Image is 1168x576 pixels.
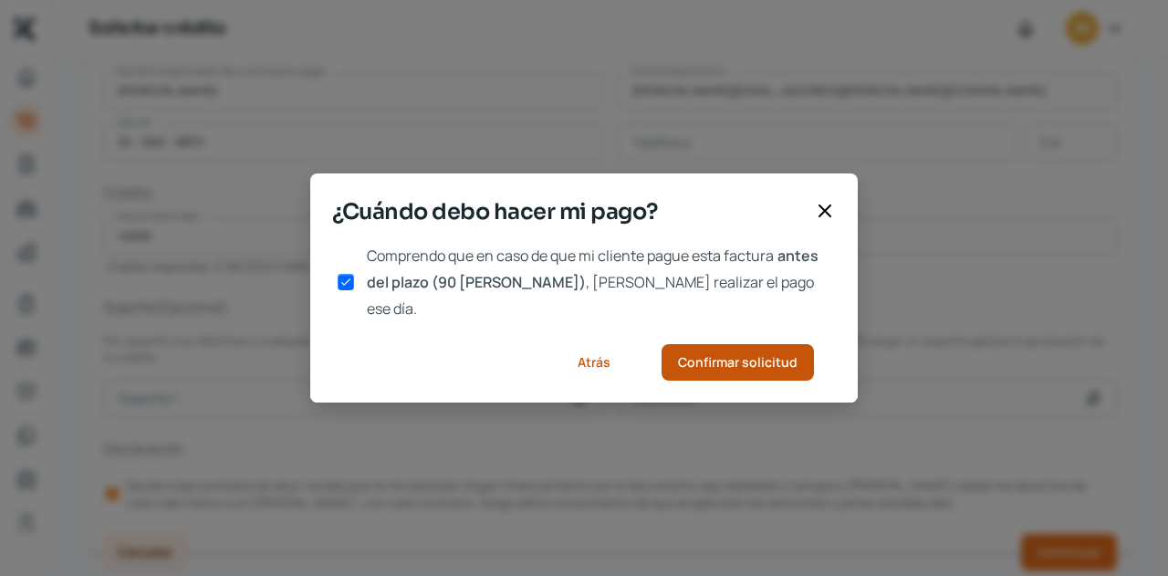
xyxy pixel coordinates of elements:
[367,272,814,319] span: , [PERSON_NAME] realizar el pago ese día.
[332,195,807,228] span: ¿Cuándo debo hacer mi pago?
[367,246,774,266] span: Comprendo que en caso de que mi cliente pague esta factura
[578,356,610,369] span: Atrás
[662,344,814,381] button: Confirmar solicitud
[555,344,632,381] button: Atrás
[678,356,798,369] span: Confirmar solicitud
